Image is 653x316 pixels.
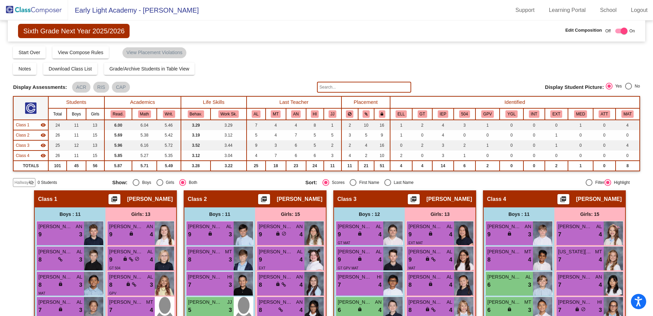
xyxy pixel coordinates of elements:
span: AN [147,223,153,230]
td: 0 [545,120,568,130]
div: Girls: 13 [105,207,176,221]
td: 1 [390,130,413,140]
td: 5 [247,130,266,140]
td: 16 [374,120,390,130]
th: Introvert [523,108,545,120]
div: Girls: 15 [554,207,625,221]
span: Class 2 [188,196,207,203]
td: 5.69 [104,130,132,140]
td: 5.42 [157,130,181,140]
td: 5 [324,130,341,140]
td: 14 [432,161,454,171]
td: 1 [568,161,593,171]
th: Girls [86,108,104,120]
td: 1 [454,151,475,161]
span: 4 [379,230,382,239]
td: 9 [247,140,266,151]
mat-icon: visibility [40,122,46,128]
span: Class 4 [487,196,506,203]
button: View Compose Rules [52,46,109,59]
th: Good Parent Volunteer [475,108,500,120]
td: Jodie Adams - No Class Name [13,140,48,151]
td: 3 [454,120,475,130]
button: Writ. [163,110,175,118]
td: 0 [523,140,545,151]
span: [PERSON_NAME] [188,223,222,230]
td: 3 [324,151,341,161]
td: 4 [286,120,306,130]
td: 13 [86,120,104,130]
td: 3.52 [181,140,211,151]
th: Anna Leggett [247,108,266,120]
td: 4 [247,151,266,161]
th: Keep with students [358,108,374,120]
span: AL [376,223,382,230]
td: 0 [475,151,500,161]
td: 5 [306,140,324,151]
span: [PERSON_NAME] [408,223,442,230]
td: 3.04 [211,151,246,161]
td: 3.29 [211,120,246,130]
td: 1 [324,120,341,130]
th: Math Movement [616,108,639,120]
td: 24 [306,161,324,171]
td: 0 [523,151,545,161]
div: Boys : 12 [334,207,405,221]
th: Keep away students [341,108,358,120]
th: Total [48,108,67,120]
span: 4 [300,230,303,239]
td: 21 [358,161,374,171]
span: AL [447,223,452,230]
button: AN [291,110,301,118]
td: 1 [545,140,568,151]
td: 0 [616,151,639,161]
span: Sixth Grade Next Year 2025/2026 [18,24,130,38]
td: 3.44 [211,140,246,151]
mat-icon: visibility_off [29,180,34,185]
span: 0 Students [37,179,57,186]
td: 5 [358,130,374,140]
td: 0 [500,130,523,140]
span: 7 [558,230,561,239]
th: Keep with teacher [374,108,390,120]
td: 2 [454,140,475,151]
td: 2 [545,161,568,171]
td: 5.85 [104,151,132,161]
span: [PERSON_NAME] [38,223,72,230]
td: 4 [412,161,432,171]
button: Math [138,110,151,118]
td: 2 [475,161,500,171]
button: Behav. [188,110,204,118]
div: Boys : 11 [484,207,554,221]
td: 11 [67,120,86,130]
td: 3.22 [211,161,246,171]
div: Last Name [391,179,414,186]
span: 9 [259,230,262,239]
div: Scores [329,179,345,186]
td: 3 [266,140,286,151]
th: English Language Learner [390,108,413,120]
td: 10 [374,151,390,161]
td: 3.19 [181,130,211,140]
span: Notes [18,66,31,72]
div: Filter [592,179,604,186]
span: On [630,28,635,34]
td: 26 [48,130,67,140]
td: 3 [432,151,454,161]
td: 0 [500,161,523,171]
td: 12 [67,140,86,151]
td: 6 [286,151,306,161]
button: Work Sk. [218,110,239,118]
button: Print Students Details [557,194,569,204]
button: MED [574,110,587,118]
span: Class 4 [16,153,29,159]
th: Life Skills [181,96,247,108]
td: 0 [568,140,593,151]
td: 3 [432,140,454,151]
td: 5.49 [157,161,181,171]
mat-icon: picture_as_pdf [260,196,268,205]
span: lock [275,231,280,236]
span: Display Student Picture: [545,84,604,90]
th: Students [48,96,104,108]
th: Individualized Education Plan [432,108,454,120]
